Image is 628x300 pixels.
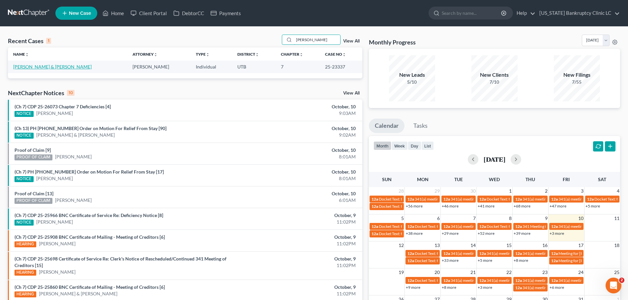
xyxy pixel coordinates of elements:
[127,61,191,73] td: [PERSON_NAME]
[515,197,522,202] span: 12a
[442,285,456,290] a: +8 more
[39,240,75,247] a: [PERSON_NAME]
[487,251,550,256] span: 341(a) meeting for [PERSON_NAME]
[406,285,420,290] a: +9 more
[246,234,356,240] div: October, 9
[478,285,492,290] a: +3 more
[15,125,166,131] a: (Ch 13) PH [PHONE_NUMBER] Order on Motion For Relief From Stay [90]
[551,224,558,229] span: 12a
[471,71,518,79] div: New Clients
[484,156,505,163] h2: [DATE]
[506,268,512,276] span: 22
[246,212,356,219] div: October, 9
[587,197,594,202] span: 12a
[550,285,564,290] a: +6 more
[15,220,34,226] div: NOTICE
[15,284,165,290] a: (Ch 7) CDP 25-25860 BNC Certificate of Mailing - Meeting of Creditors [6]
[246,125,356,132] div: October, 10
[13,64,92,69] a: [PERSON_NAME] & [PERSON_NAME]
[25,53,29,57] i: unfold_more
[372,231,378,236] span: 12a
[508,214,512,222] span: 8
[237,52,259,57] a: Districtunfold_more
[513,7,535,19] a: Help
[379,197,473,202] span: Docket Text: for [PERSON_NAME] & [PERSON_NAME]
[343,39,360,43] a: View All
[246,110,356,117] div: 9:03AM
[514,258,528,263] a: +8 more
[406,204,423,208] a: +56 more
[451,278,549,283] span: 341(a) meeting for [PERSON_NAME] & [PERSON_NAME]
[613,214,620,222] span: 11
[417,177,429,182] span: Mon
[13,52,29,57] a: Nameunfold_more
[15,176,34,182] div: NOTICE
[616,187,620,195] span: 4
[578,214,584,222] span: 10
[36,132,115,138] a: [PERSON_NAME] & [PERSON_NAME]
[154,53,158,57] i: unfold_more
[551,278,558,283] span: 12a
[478,231,494,236] a: +52 more
[551,258,558,263] span: 12a
[550,231,564,236] a: +3 more
[246,197,356,204] div: 6:01AM
[127,7,170,19] a: Client Portal
[421,141,434,150] button: list
[542,268,548,276] span: 23
[472,214,476,222] span: 7
[133,52,158,57] a: Attorneyunfold_more
[442,204,459,208] a: +46 more
[374,141,391,150] button: month
[15,256,226,268] a: (Ch 7) CDP 25-25698 Certificate of Service Re: Clerk's Notice of Rescheduled/Continued 341 Meetin...
[15,291,36,297] div: HEARING
[523,285,621,290] span: 341(a) meeting for [PERSON_NAME] & [PERSON_NAME]
[434,268,440,276] span: 20
[479,224,486,229] span: 12a
[246,175,356,182] div: 8:01AM
[442,258,459,263] a: +33 more
[563,177,570,182] span: Fri
[15,198,52,204] div: PROOF OF CLAIM
[470,187,476,195] span: 30
[8,89,75,97] div: NextChapter Notices
[276,61,320,73] td: 7
[514,204,530,208] a: +68 more
[382,177,392,182] span: Sun
[15,111,34,117] div: NOTICE
[389,79,435,85] div: 5/10
[415,251,509,256] span: Docket Text: for [PERSON_NAME] & [PERSON_NAME]
[515,251,522,256] span: 12a
[246,256,356,262] div: October, 9
[515,224,522,229] span: 12a
[36,175,73,182] a: [PERSON_NAME]
[232,61,276,73] td: UTB
[369,38,416,46] h3: Monthly Progress
[342,53,346,57] i: unfold_more
[470,241,476,249] span: 14
[479,251,486,256] span: 12a
[343,91,360,95] a: View All
[487,224,546,229] span: Docket Text: for [PERSON_NAME]
[207,7,244,19] a: Payments
[36,110,73,117] a: [PERSON_NAME]
[619,278,624,283] span: 2
[407,251,414,256] span: 12a
[39,290,117,297] a: [PERSON_NAME] & [PERSON_NAME]
[523,251,586,256] span: 341(a) meeting for [PERSON_NAME]
[536,7,620,19] a: [US_STATE] Bankruptcy Clinic LC
[372,204,378,209] span: 12a
[443,224,450,229] span: 12a
[580,187,584,195] span: 3
[515,278,522,283] span: 12a
[478,258,492,263] a: +5 more
[246,132,356,138] div: 9:02AM
[434,241,440,249] span: 13
[542,241,548,249] span: 16
[558,197,622,202] span: 341(a) meeting for [PERSON_NAME]
[478,204,494,208] a: +41 more
[442,7,502,19] input: Search by name...
[246,240,356,247] div: 11:02PM
[320,61,362,73] td: 25-23337
[554,71,600,79] div: New Filings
